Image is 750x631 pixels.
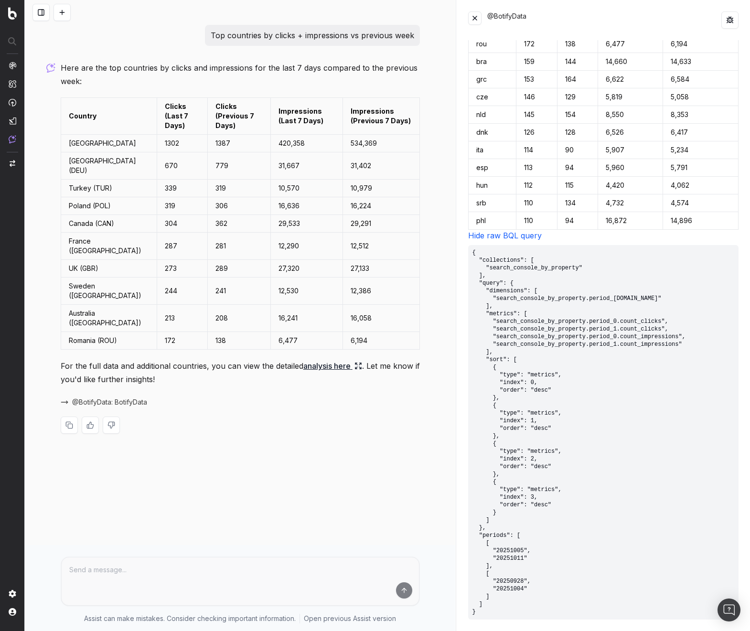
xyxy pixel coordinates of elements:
[9,98,16,107] img: Activation
[61,180,157,197] td: Turkey (TUR)
[270,135,343,152] td: 420,358
[469,71,516,88] td: grc
[270,197,343,215] td: 16,636
[207,152,270,180] td: 779
[516,212,557,230] td: 110
[663,159,739,177] td: 5,791
[516,141,557,159] td: 114
[469,53,516,71] td: bra
[343,332,420,350] td: 6,194
[72,397,147,407] span: @BotifyData: BotifyData
[270,332,343,350] td: 6,477
[663,194,739,212] td: 4,574
[211,29,414,42] p: Top countries by clicks + impressions vs previous week
[207,233,270,260] td: 281
[343,278,420,305] td: 12,386
[663,53,739,71] td: 14,633
[663,212,739,230] td: 14,896
[157,152,207,180] td: 670
[9,80,16,88] img: Intelligence
[557,124,598,141] td: 128
[557,212,598,230] td: 94
[516,106,557,124] td: 145
[9,117,16,125] img: Studio
[487,11,721,29] div: @BotifyData
[598,35,663,53] td: 6,477
[270,152,343,180] td: 31,667
[61,61,420,88] p: Here are the top countries by clicks and impressions for the last 7 days compared to the previous...
[516,159,557,177] td: 113
[557,88,598,106] td: 129
[157,98,207,135] td: Clicks (Last 7 Days)
[663,141,739,159] td: 5,234
[207,197,270,215] td: 306
[157,260,207,278] td: 273
[663,71,739,88] td: 6,584
[516,35,557,53] td: 172
[157,233,207,260] td: 287
[61,397,159,407] button: @BotifyData: BotifyData
[9,62,16,69] img: Analytics
[207,180,270,197] td: 319
[663,124,739,141] td: 6,417
[557,71,598,88] td: 164
[469,88,516,106] td: cze
[598,159,663,177] td: 5,960
[270,180,343,197] td: 10,570
[516,124,557,141] td: 126
[343,98,420,135] td: Impressions (Previous 7 Days)
[157,215,207,233] td: 304
[663,88,739,106] td: 5,058
[598,177,663,194] td: 4,420
[207,305,270,332] td: 208
[8,7,17,20] img: Botify logo
[157,305,207,332] td: 213
[469,141,516,159] td: ita
[61,152,157,180] td: [GEOGRAPHIC_DATA] (DEU)
[516,177,557,194] td: 112
[9,135,16,143] img: Assist
[343,260,420,278] td: 27,133
[469,124,516,141] td: dnk
[469,35,516,53] td: rou
[61,135,157,152] td: [GEOGRAPHIC_DATA]
[207,98,270,135] td: Clicks (Previous 7 Days)
[468,245,739,620] pre: { "collections": [ "search_console_by_property" ], "query": { "dimensions": [ "search_console_by_...
[598,71,663,88] td: 6,622
[343,180,420,197] td: 10,979
[557,35,598,53] td: 138
[157,135,207,152] td: 1302
[343,197,420,215] td: 16,224
[9,608,16,616] img: My account
[157,278,207,305] td: 244
[598,212,663,230] td: 16,872
[343,233,420,260] td: 12,512
[270,305,343,332] td: 16,241
[157,180,207,197] td: 339
[10,160,15,167] img: Switch project
[270,215,343,233] td: 29,533
[61,359,420,386] p: For the full data and additional countries, you can view the detailed . Let me know if you'd like...
[270,233,343,260] td: 12,290
[207,278,270,305] td: 241
[557,159,598,177] td: 94
[61,305,157,332] td: Australia ([GEOGRAPHIC_DATA])
[61,278,157,305] td: Sweden ([GEOGRAPHIC_DATA])
[469,106,516,124] td: nld
[516,194,557,212] td: 110
[557,106,598,124] td: 154
[663,35,739,53] td: 6,194
[303,359,362,373] a: analysis here
[61,332,157,350] td: Romania (ROU)
[157,197,207,215] td: 319
[270,278,343,305] td: 12,530
[9,590,16,598] img: Setting
[598,88,663,106] td: 5,819
[598,141,663,159] td: 5,907
[61,197,157,215] td: Poland (POL)
[270,98,343,135] td: Impressions (Last 7 Days)
[469,177,516,194] td: hun
[557,53,598,71] td: 144
[343,135,420,152] td: 534,369
[718,599,740,621] div: Open Intercom Messenger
